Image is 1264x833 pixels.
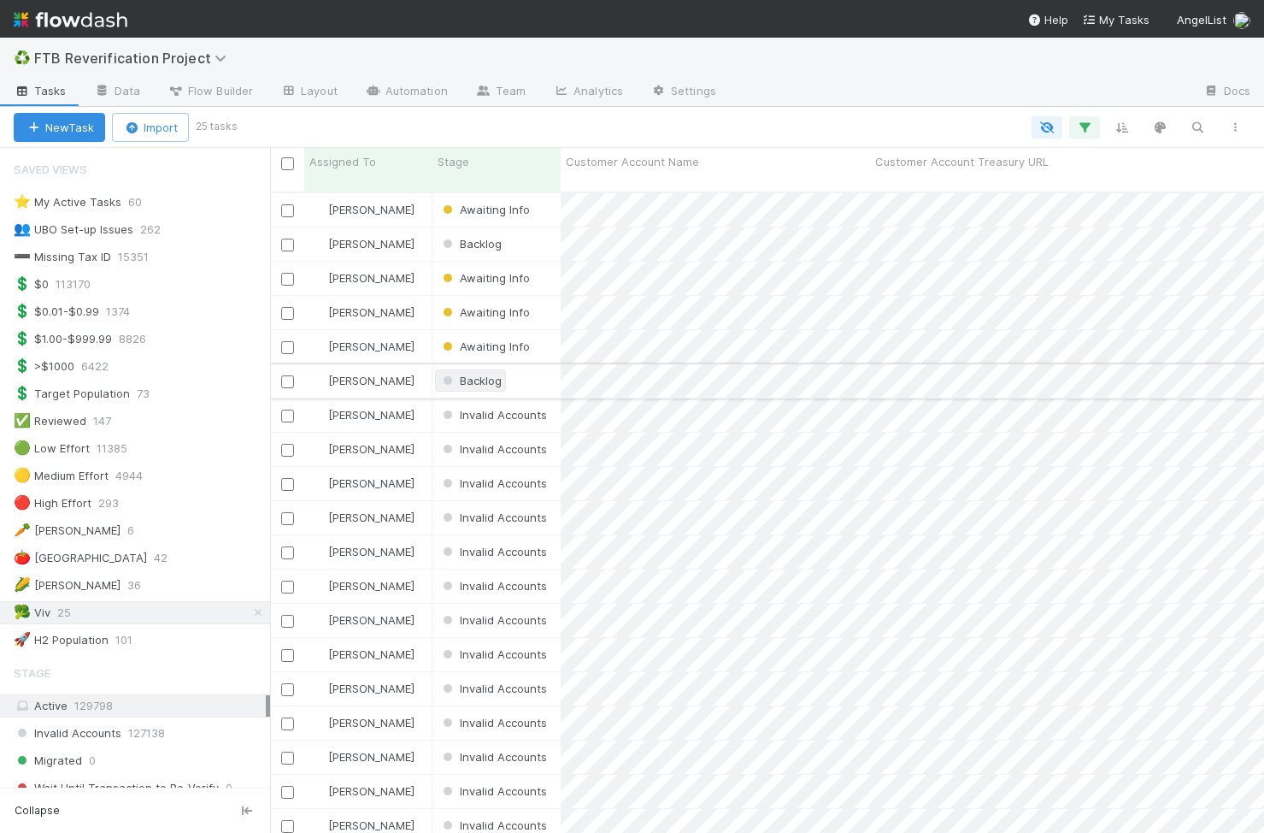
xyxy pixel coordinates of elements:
[14,493,91,514] div: High Effort
[14,695,266,717] div: Active
[93,411,128,432] span: 147
[539,79,637,106] a: Analytics
[328,374,414,387] span: [PERSON_NAME]
[140,219,178,240] span: 262
[57,602,88,623] span: 25
[312,476,326,490] img: avatar_7d83f73c-397d-4044-baf2-bb2da42e298f.png
[439,680,547,697] div: Invalid Accounts
[281,649,294,662] input: Toggle Row Selected
[439,545,547,558] span: Invalid Accounts
[128,192,159,213] span: 60
[311,235,414,252] div: [PERSON_NAME]
[14,468,31,482] span: 🟡
[311,543,414,560] div: [PERSON_NAME]
[89,750,96,771] span: 0
[439,748,547,765] div: Invalid Accounts
[98,493,136,514] span: 293
[351,79,462,106] a: Automation
[312,271,326,285] img: avatar_7d83f73c-397d-4044-baf2-bb2da42e298f.png
[14,575,121,596] div: [PERSON_NAME]
[439,577,547,594] div: Invalid Accounts
[14,301,99,322] div: $0.01-$0.99
[439,613,547,627] span: Invalid Accounts
[281,512,294,525] input: Toggle Row Selected
[137,383,167,405] span: 73
[14,50,31,65] span: ♻️
[281,239,294,251] input: Toggle Row Selected
[439,475,547,492] div: Invalid Accounts
[281,546,294,559] input: Toggle Row Selected
[312,511,326,524] img: avatar_7d83f73c-397d-4044-baf2-bb2da42e298f.png
[14,723,121,744] span: Invalid Accounts
[154,79,267,106] a: Flow Builder
[14,113,105,142] button: NewTask
[14,386,31,400] span: 💲
[281,204,294,217] input: Toggle Row Selected
[281,581,294,594] input: Toggle Row Selected
[311,338,414,355] div: [PERSON_NAME]
[14,438,90,459] div: Low Effort
[439,340,530,353] span: Awaiting Info
[80,79,154,106] a: Data
[462,79,539,106] a: Team
[14,246,111,268] div: Missing Tax ID
[439,783,547,800] div: Invalid Accounts
[439,750,547,764] span: Invalid Accounts
[439,201,530,218] div: Awaiting Info
[311,475,414,492] div: [PERSON_NAME]
[312,784,326,798] img: avatar_7d83f73c-397d-4044-baf2-bb2da42e298f.png
[14,192,121,213] div: My Active Tasks
[312,442,326,456] img: avatar_7d83f73c-397d-4044-baf2-bb2da42e298f.png
[127,575,158,596] span: 36
[14,577,31,592] span: 🌽
[312,579,326,593] img: avatar_7d83f73c-397d-4044-baf2-bb2da42e298f.png
[14,356,74,377] div: >$1000
[226,777,232,799] span: 0
[637,79,730,106] a: Settings
[311,611,414,629] div: [PERSON_NAME]
[127,520,151,541] span: 6
[1190,79,1264,106] a: Docs
[311,783,414,800] div: [PERSON_NAME]
[439,372,502,389] div: Backlog
[328,579,414,593] span: [PERSON_NAME]
[328,545,414,558] span: [PERSON_NAME]
[14,777,219,799] span: Wait Until Transaction to Re-Verify
[328,442,414,456] span: [PERSON_NAME]
[566,153,699,170] span: Customer Account Name
[439,647,547,661] span: Invalid Accounts
[439,374,502,387] span: Backlog
[14,656,50,690] span: Stage
[439,579,547,593] span: Invalid Accounts
[281,718,294,730] input: Toggle Row Selected
[439,442,547,456] span: Invalid Accounts
[439,408,547,422] span: Invalid Accounts
[312,750,326,764] img: avatar_7d83f73c-397d-4044-baf2-bb2da42e298f.png
[312,340,326,353] img: avatar_7d83f73c-397d-4044-baf2-bb2da42e298f.png
[439,611,547,629] div: Invalid Accounts
[311,714,414,731] div: [PERSON_NAME]
[14,413,31,428] span: ✅
[14,304,31,318] span: 💲
[439,338,530,355] div: Awaiting Info
[118,246,166,268] span: 15351
[311,646,414,663] div: [PERSON_NAME]
[328,476,414,490] span: [PERSON_NAME]
[311,748,414,765] div: [PERSON_NAME]
[328,340,414,353] span: [PERSON_NAME]
[328,647,414,661] span: [PERSON_NAME]
[281,157,294,170] input: Toggle All Rows Selected
[439,511,547,524] span: Invalid Accounts
[14,629,109,651] div: H2 Population
[328,271,414,285] span: [PERSON_NAME]
[14,550,31,564] span: 🍅
[119,328,163,350] span: 8826
[438,153,469,170] span: Stage
[281,752,294,765] input: Toggle Row Selected
[281,786,294,799] input: Toggle Row Selected
[312,305,326,319] img: avatar_7d83f73c-397d-4044-baf2-bb2da42e298f.png
[312,545,326,558] img: avatar_7d83f73c-397d-4044-baf2-bb2da42e298f.png
[328,511,414,524] span: [PERSON_NAME]
[439,304,530,321] div: Awaiting Info
[281,444,294,457] input: Toggle Row Selected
